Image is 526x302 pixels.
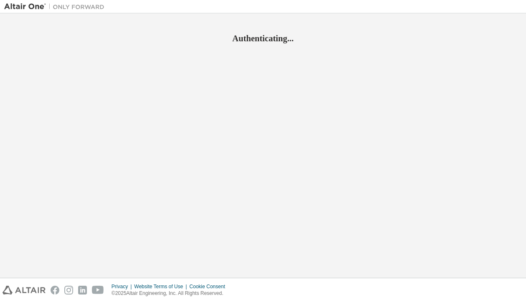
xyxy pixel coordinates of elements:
img: Altair One [4,3,109,11]
p: © 2025 Altair Engineering, Inc. All Rights Reserved. [112,290,230,297]
div: Cookie Consent [189,283,230,290]
div: Privacy [112,283,134,290]
img: facebook.svg [51,286,59,294]
img: altair_logo.svg [3,286,46,294]
h2: Authenticating... [4,33,522,44]
img: youtube.svg [92,286,104,294]
img: linkedin.svg [78,286,87,294]
img: instagram.svg [64,286,73,294]
div: Website Terms of Use [134,283,189,290]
